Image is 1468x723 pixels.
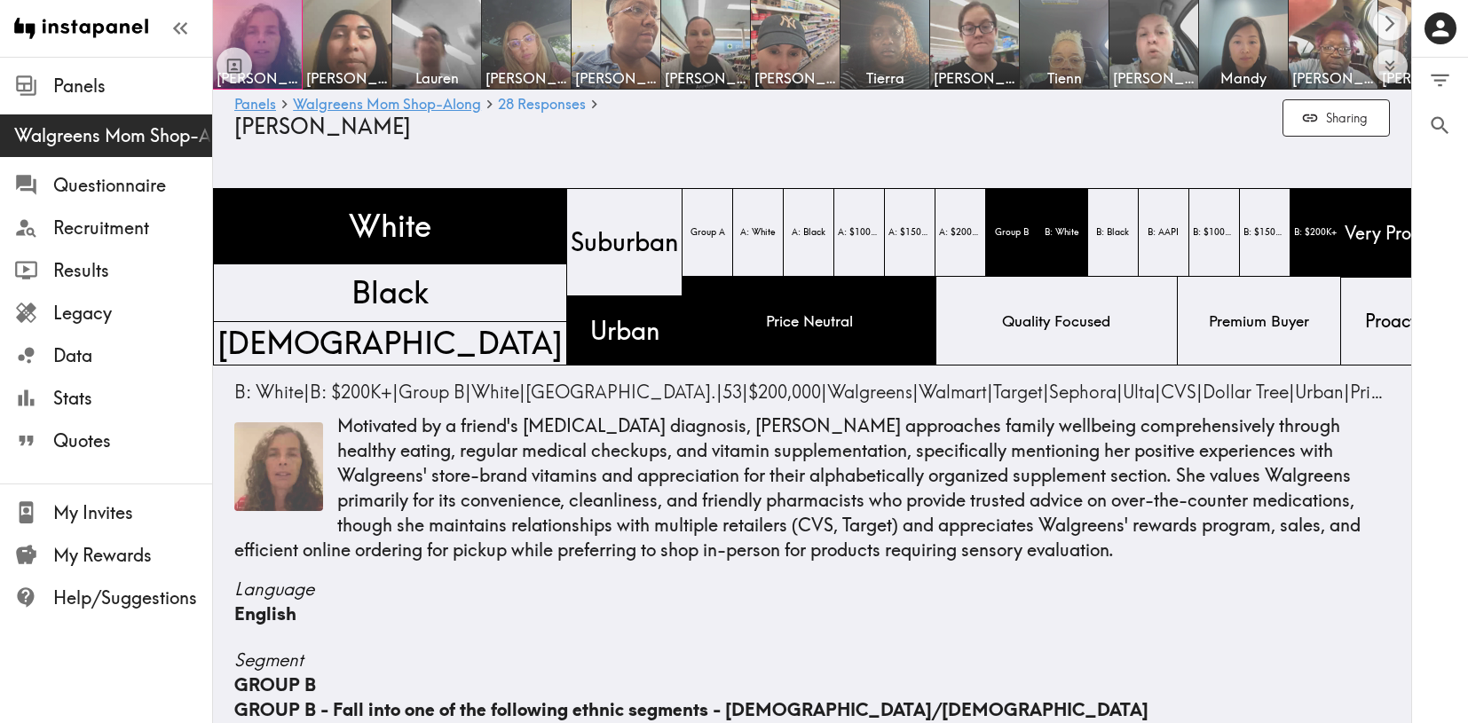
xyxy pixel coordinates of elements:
[1428,68,1452,92] span: Filter Responses
[1373,49,1408,83] button: Expand to show all items
[234,381,310,403] span: |
[665,68,746,88] span: [PERSON_NAME]
[1123,381,1155,403] span: Ulta
[1189,223,1239,242] span: B: $100-149K
[471,381,519,403] span: White
[788,223,829,242] span: A: Black
[1203,381,1295,403] span: |
[1203,381,1289,403] span: Dollar Tree
[1341,217,1462,248] span: Very Proactive
[885,223,935,242] span: A: $150-199K
[310,381,399,403] span: |
[234,422,323,511] img: Thumbnail
[1283,99,1390,138] button: Sharing
[1049,381,1117,403] span: Sephora
[737,223,779,242] span: A: White
[396,68,477,88] span: Lauren
[1161,381,1203,403] span: |
[1295,381,1350,403] span: |
[53,301,212,326] span: Legacy
[1144,223,1182,242] span: B: AAPI
[525,381,716,403] span: [GEOGRAPHIC_DATA].
[345,201,435,251] span: White
[748,381,821,403] span: $200,000
[1093,223,1133,242] span: B: Black
[919,381,987,403] span: Walmart
[748,381,827,403] span: |
[214,318,566,368] span: [DEMOGRAPHIC_DATA]
[234,113,411,139] span: [PERSON_NAME]
[498,97,586,114] a: 28 Responses
[234,577,1390,601] span: Language
[53,258,212,283] span: Results
[498,97,586,111] span: 28 Responses
[217,48,252,83] button: Toggle between responses and questions
[1049,381,1123,403] span: |
[217,68,298,88] span: [PERSON_NAME]
[754,68,836,88] span: [PERSON_NAME]
[53,343,212,368] span: Data
[687,223,729,242] span: Group A
[575,68,657,88] span: [PERSON_NAME]
[1428,114,1452,138] span: Search
[348,268,432,318] span: Black
[993,381,1049,403] span: |
[234,97,276,114] a: Panels
[991,223,1032,242] span: Group B
[53,500,212,525] span: My Invites
[1023,68,1105,88] span: Tienn
[53,386,212,411] span: Stats
[53,216,212,240] span: Recruitment
[1290,223,1340,242] span: B: $200K+
[722,381,742,403] span: 53
[471,381,525,403] span: |
[234,413,1390,562] p: Motivated by a friend's [MEDICAL_DATA] diagnosis, [PERSON_NAME] approaches family wellbeing compr...
[53,173,212,198] span: Questionnaire
[1361,305,1441,336] span: Proactive
[1412,103,1468,148] button: Search
[14,123,212,148] span: Walgreens Mom Shop-Along
[834,223,884,242] span: A: $100-149K
[53,585,212,610] span: Help/Suggestions
[935,223,985,242] span: A: $200K+
[399,381,465,403] span: Group B
[1113,68,1195,88] span: [PERSON_NAME]
[485,68,567,88] span: [PERSON_NAME]
[762,307,856,334] span: Price Neutral
[1123,381,1161,403] span: |
[587,310,663,351] span: Urban
[827,381,919,403] span: |
[399,381,471,403] span: |
[827,381,912,403] span: Walgreens
[53,543,212,568] span: My Rewards
[722,381,748,403] span: |
[234,673,316,695] span: GROUP B
[306,68,388,88] span: [PERSON_NAME]
[844,68,926,88] span: Tierra
[919,381,993,403] span: |
[567,221,682,263] span: Suburban
[998,307,1114,334] span: Quality Focused
[1350,381,1459,403] span: |
[53,428,212,453] span: Quotes
[993,381,1043,403] span: Target
[934,68,1015,88] span: [PERSON_NAME]
[234,648,1390,672] span: Segment
[293,97,481,114] a: Walgreens Mom Shop-Along
[53,74,212,98] span: Panels
[1205,307,1313,334] span: Premium Buyer
[1161,381,1196,403] span: CVS
[1240,223,1290,242] span: B: $150-199K
[234,602,296,625] span: English
[1412,58,1468,103] button: Filter Responses
[1295,381,1344,403] span: Urban
[525,381,722,403] span: |
[1373,6,1408,41] button: Scroll right
[1292,68,1374,88] span: [PERSON_NAME]
[234,381,304,403] span: B: White
[1350,381,1453,403] span: Price Neutral
[1203,68,1284,88] span: Mandy
[310,381,392,403] span: B: $200K+
[1041,223,1083,242] span: B: White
